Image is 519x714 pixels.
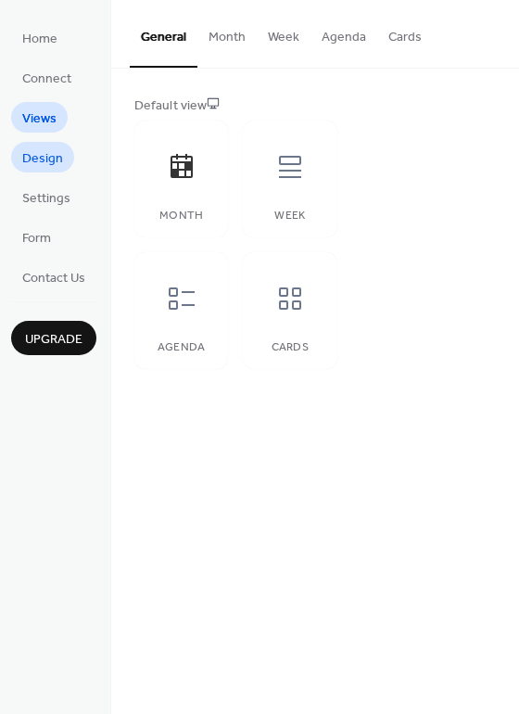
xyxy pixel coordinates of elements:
span: Design [22,149,63,169]
div: Default view [134,96,492,116]
a: Contact Us [11,261,96,292]
a: Settings [11,182,82,212]
a: Form [11,222,62,252]
span: Views [22,109,57,129]
span: Contact Us [22,269,85,288]
span: Connect [22,70,71,89]
span: Settings [22,189,70,209]
div: Cards [261,341,318,354]
span: Form [22,229,51,249]
a: Design [11,142,74,172]
span: Home [22,30,57,49]
span: Upgrade [25,330,82,350]
a: Home [11,22,69,53]
div: Week [261,210,318,223]
div: Month [153,210,209,223]
button: Upgrade [11,321,96,355]
a: Connect [11,62,82,93]
div: Agenda [153,341,209,354]
a: Views [11,102,68,133]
